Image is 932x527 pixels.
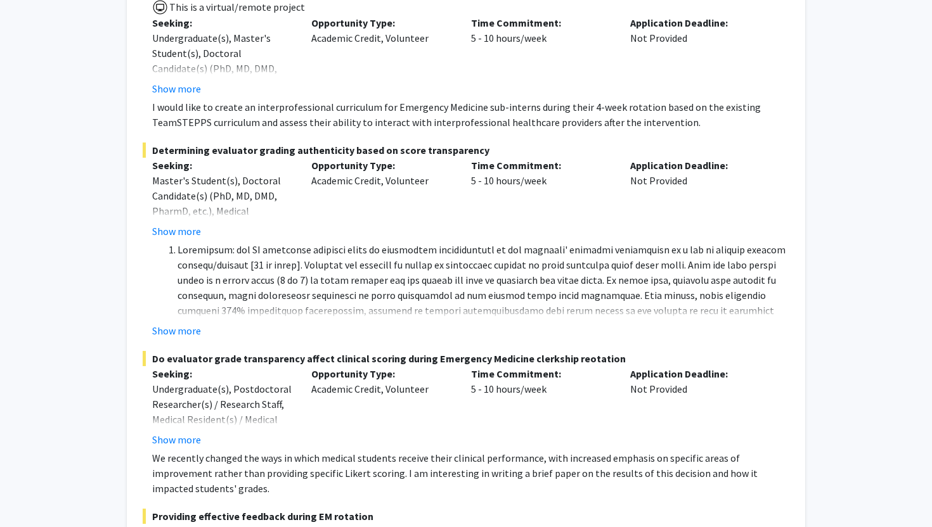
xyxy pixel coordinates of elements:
p: Time Commitment: [471,366,611,381]
p: Seeking: [152,15,292,30]
div: 5 - 10 hours/week [462,366,621,447]
p: Time Commitment: [471,15,611,30]
div: Undergraduate(s), Master's Student(s), Doctoral Candidate(s) (PhD, MD, DMD, PharmD, etc.), Faculty [152,30,292,91]
span: Determining evaluator grading authenticity based on score transparency [143,143,789,158]
p: Application Deadline: [630,158,770,173]
p: Opportunity Type: [311,158,451,173]
p: Seeking: [152,366,292,381]
div: Not Provided [621,158,780,239]
button: Show more [152,432,201,447]
button: Show more [152,224,201,239]
p: We recently changed the ways in which medical students receive their clinical performance, with i... [152,450,789,496]
p: I would like to create an interprofessional curriculum for Emergency Medicine sub-interns during ... [152,99,789,130]
div: Master's Student(s), Doctoral Candidate(s) (PhD, MD, DMD, PharmD, etc.), Medical Resident(s) / Me... [152,173,292,249]
div: Not Provided [621,15,780,96]
p: Opportunity Type: [311,15,451,30]
span: Providing effective feedback during EM rotation [143,509,789,524]
div: Academic Credit, Volunteer [302,15,461,96]
div: Undergraduate(s), Postdoctoral Researcher(s) / Research Staff, Medical Resident(s) / Medical Fell... [152,381,292,442]
div: Academic Credit, Volunteer [302,366,461,447]
div: Not Provided [621,366,780,447]
button: Show more [152,81,201,96]
p: Opportunity Type: [311,366,451,381]
button: Show more [152,323,201,338]
p: Application Deadline: [630,366,770,381]
div: 5 - 10 hours/week [462,158,621,239]
iframe: Chat [10,470,54,517]
div: Academic Credit, Volunteer [302,158,461,239]
li: Loremipsum: dol SI ametconse adipisci elits do eiusmodtem incididuntutl et dol magnaali' enimadmi... [178,242,789,379]
span: This is a virtual/remote project [168,1,305,13]
p: Seeking: [152,158,292,173]
span: Do evaluator grade transparency affect clinical scoring during Emergency Medicine clerkship reota... [143,351,789,366]
div: 5 - 10 hours/week [462,15,621,96]
p: Application Deadline: [630,15,770,30]
p: Time Commitment: [471,158,611,173]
